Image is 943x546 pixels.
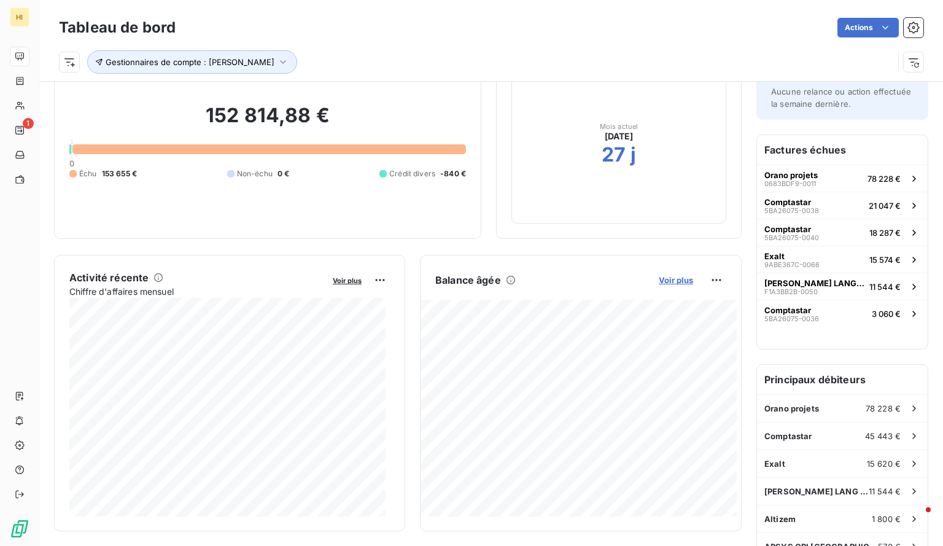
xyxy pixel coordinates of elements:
[764,315,819,322] span: 5BA26075-0036
[771,87,911,109] span: Aucune relance ou action effectuée la semaine dernière.
[764,278,864,288] span: [PERSON_NAME] LANG LASALLE EXPERTISES
[631,142,636,167] h2: j
[435,273,501,287] h6: Balance âgée
[59,17,176,39] h3: Tableau de bord
[764,170,818,180] span: Orano projets
[872,309,901,319] span: 3 060 €
[764,514,796,524] span: Altizem
[106,57,274,67] span: Gestionnaires de compte : [PERSON_NAME]
[764,180,816,187] span: 0683BDF9-0011
[600,123,638,130] span: Mois actuel
[757,135,928,165] h6: Factures échues
[869,228,901,238] span: 18 287 €
[69,270,149,285] h6: Activité récente
[79,168,97,179] span: Échu
[869,201,901,211] span: 21 047 €
[866,404,901,413] span: 78 228 €
[102,168,137,179] span: 153 655 €
[757,246,928,273] button: Exalt9ABE367C-006615 574 €
[867,174,901,184] span: 78 228 €
[764,459,785,469] span: Exalt
[901,504,931,534] iframe: Intercom live chat
[869,255,901,265] span: 15 574 €
[764,261,820,268] span: 9ABE367C-0066
[865,431,901,441] span: 45 443 €
[764,404,819,413] span: Orano projets
[764,224,811,234] span: Comptastar
[764,197,811,207] span: Comptastar
[757,365,928,394] h6: Principaux débiteurs
[23,118,34,129] span: 1
[764,486,869,496] span: [PERSON_NAME] LANG LASALLE EXPERTISES
[869,486,901,496] span: 11 544 €
[659,275,693,285] span: Voir plus
[69,103,466,140] h2: 152 814,88 €
[757,273,928,300] button: [PERSON_NAME] LANG LASALLE EXPERTISESF1A3BB2B-005011 544 €
[655,275,697,286] button: Voir plus
[333,276,362,285] span: Voir plus
[69,158,74,168] span: 0
[869,282,901,292] span: 11 544 €
[605,130,634,142] span: [DATE]
[329,275,365,286] button: Voir plus
[757,192,928,219] button: Comptastar5BA26075-003821 047 €
[757,165,928,192] button: Orano projets0683BDF9-001178 228 €
[602,142,626,167] h2: 27
[757,300,928,327] button: Comptastar5BA26075-00363 060 €
[87,50,297,74] button: Gestionnaires de compte : [PERSON_NAME]
[69,285,324,298] span: Chiffre d'affaires mensuel
[757,219,928,246] button: Comptastar5BA26075-004018 287 €
[764,431,812,441] span: Comptastar
[837,18,899,37] button: Actions
[10,519,29,539] img: Logo LeanPay
[237,168,273,179] span: Non-échu
[277,168,289,179] span: 0 €
[440,168,466,179] span: -840 €
[764,251,785,261] span: Exalt
[10,7,29,27] div: HI
[764,234,819,241] span: 5BA26075-0040
[872,514,901,524] span: 1 800 €
[764,305,811,315] span: Comptastar
[764,288,818,295] span: F1A3BB2B-0050
[764,207,819,214] span: 5BA26075-0038
[389,168,435,179] span: Crédit divers
[867,459,901,469] span: 15 620 €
